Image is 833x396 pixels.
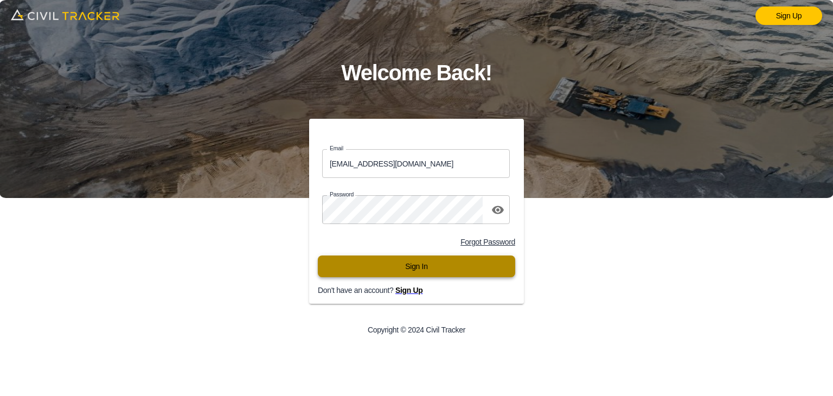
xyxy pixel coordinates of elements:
[460,238,515,246] a: Forgot Password
[487,199,509,221] button: toggle password visibility
[341,55,492,91] h1: Welcome Back!
[755,7,822,25] a: Sign Up
[322,149,510,178] input: email
[368,325,465,334] p: Copyright © 2024 Civil Tracker
[11,5,119,24] img: logo
[318,286,533,295] p: Don't have an account?
[318,256,515,277] button: Sign In
[395,286,423,295] a: Sign Up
